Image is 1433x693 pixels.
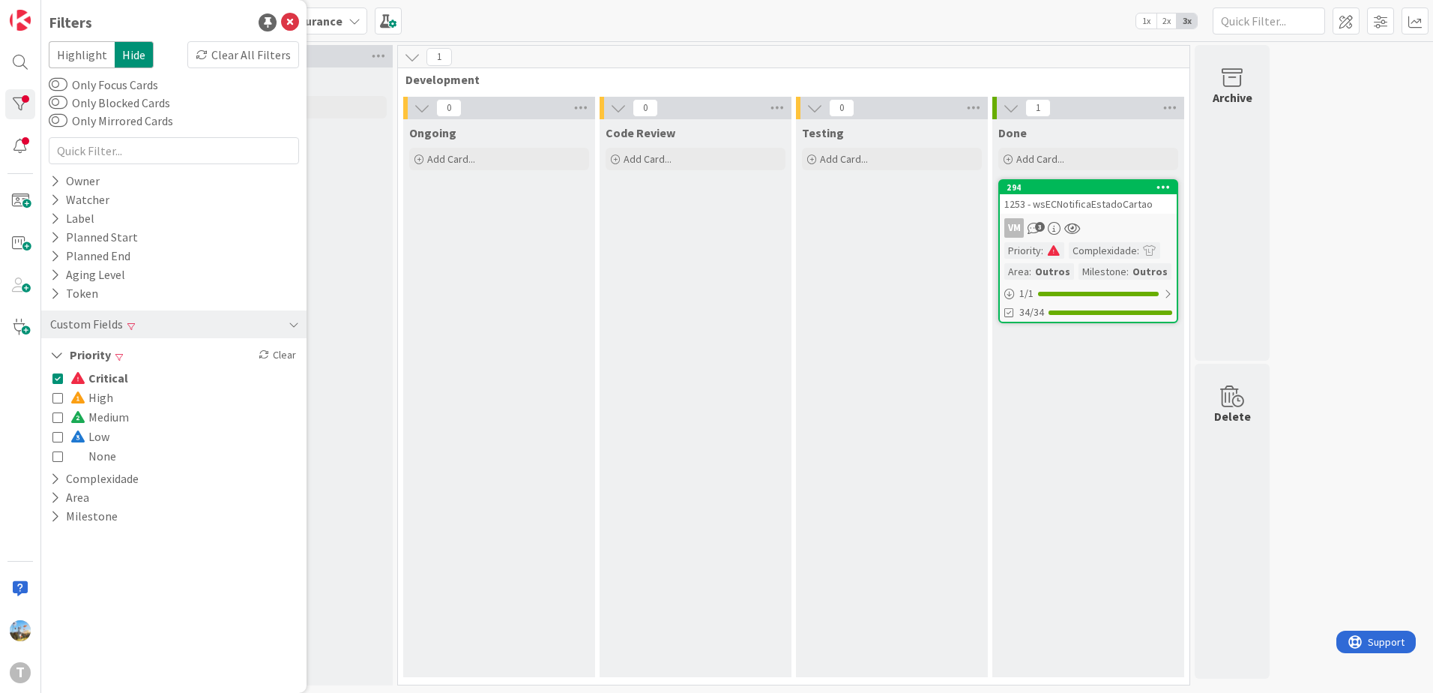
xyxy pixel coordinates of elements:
[1137,242,1139,259] span: :
[1213,7,1325,34] input: Quick Filter...
[1004,242,1041,259] div: Priority
[1025,99,1051,117] span: 1
[49,94,170,112] label: Only Blocked Cards
[820,152,868,166] span: Add Card...
[1041,242,1043,259] span: :
[436,99,462,117] span: 0
[426,48,452,66] span: 1
[10,620,31,641] img: DG
[802,125,844,140] span: Testing
[1004,263,1029,280] div: Area
[1019,286,1034,301] span: 1 / 1
[1016,152,1064,166] span: Add Card...
[49,41,115,68] span: Highlight
[1000,284,1177,303] div: 1/1
[1129,263,1171,280] div: Outros
[1136,13,1156,28] span: 1x
[187,41,299,68] div: Clear All Filters
[1035,222,1045,232] span: 3
[70,368,128,388] span: Critical
[49,346,112,364] button: Priority
[1029,263,1031,280] span: :
[998,125,1027,140] span: Done
[49,113,67,128] button: Only Mirrored Cards
[1126,263,1129,280] span: :
[52,407,129,427] button: Medium
[49,77,67,92] button: Only Focus Cards
[409,125,456,140] span: Ongoing
[606,125,675,140] span: Code Review
[70,388,113,407] span: High
[49,488,91,507] button: Area
[49,112,173,130] label: Only Mirrored Cards
[52,368,128,388] button: Critical
[49,247,132,265] div: Planned End
[1078,263,1126,280] div: Milestone
[49,95,67,110] button: Only Blocked Cards
[70,427,109,446] span: Low
[1069,242,1137,259] div: Complexidade
[1019,304,1044,320] span: 34/34
[1000,181,1177,214] div: 2941253 - wsECNotificaEstadoCartao
[1177,13,1197,28] span: 3x
[49,209,96,228] div: Label
[1000,218,1177,238] div: VM
[49,137,299,164] input: Quick Filter...
[1004,218,1024,238] div: VM
[115,41,154,68] span: Hide
[405,72,1171,87] span: Development
[52,388,113,407] button: High
[10,10,31,31] img: Visit kanbanzone.com
[49,469,140,488] button: Complexidade
[633,99,658,117] span: 0
[49,265,127,284] div: Aging Level
[49,228,139,247] div: Planned Start
[1156,13,1177,28] span: 2x
[49,507,119,526] button: Milestone
[624,152,672,166] span: Add Card...
[49,284,100,303] div: Token
[427,152,475,166] span: Add Card...
[829,99,854,117] span: 0
[49,315,124,334] div: Custom Fields
[1000,181,1177,194] div: 294
[1213,88,1252,106] div: Archive
[1007,182,1177,193] div: 294
[49,11,92,34] div: Filters
[1214,407,1251,425] div: Delete
[256,346,299,364] div: Clear
[52,427,109,446] button: Low
[31,2,68,20] span: Support
[10,662,31,683] div: T
[1031,263,1074,280] div: Outros
[49,76,158,94] label: Only Focus Cards
[49,190,111,209] div: Watcher
[70,446,116,466] span: None
[52,446,116,466] button: None
[49,172,101,190] div: Owner
[998,179,1178,323] a: 2941253 - wsECNotificaEstadoCartaoVMPriority:Complexidade:Area:OutrosMilestone:Outros1/134/34
[70,407,129,427] span: Medium
[1000,194,1177,214] div: 1253 - wsECNotificaEstadoCartao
